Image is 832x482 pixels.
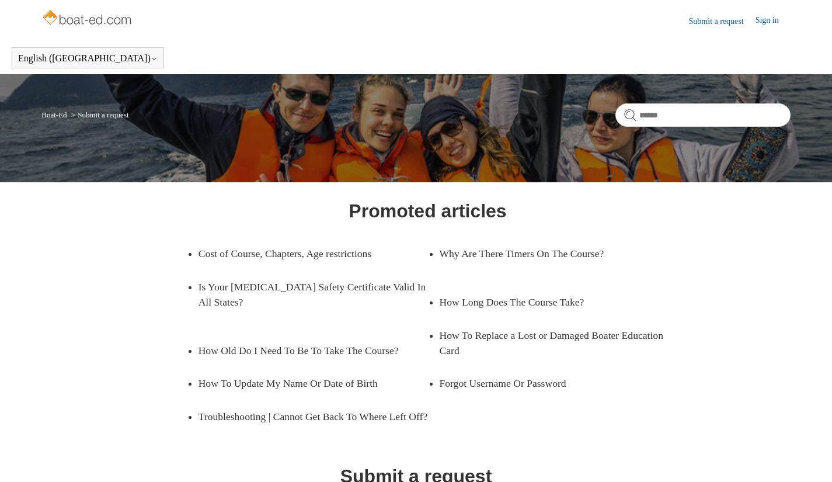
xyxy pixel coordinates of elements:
a: How To Replace a Lost or Damaged Boater Education Card [440,319,669,367]
a: How To Update My Name Or Date of Birth [199,367,410,400]
li: Submit a request [69,110,129,119]
a: Boat-Ed [41,110,67,119]
h1: Promoted articles [349,197,506,225]
a: Cost of Course, Chapters, Age restrictions [199,237,410,270]
a: How Old Do I Need To Be To Take The Course? [199,334,410,367]
a: Why Are There Timers On The Course? [440,237,652,270]
input: Search [615,103,791,127]
a: Is Your [MEDICAL_DATA] Safety Certificate Valid In All States? [199,271,428,319]
a: Submit a request [689,15,756,27]
div: Chat Support [757,443,824,473]
a: Troubleshooting | Cannot Get Back To Where Left Off? [199,400,428,433]
a: Sign in [756,14,791,28]
li: Boat-Ed [41,110,69,119]
button: English ([GEOGRAPHIC_DATA]) [18,53,158,64]
a: Forgot Username Or Password [440,367,652,400]
a: How Long Does The Course Take? [440,286,652,318]
img: Boat-Ed Help Center home page [41,7,134,30]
